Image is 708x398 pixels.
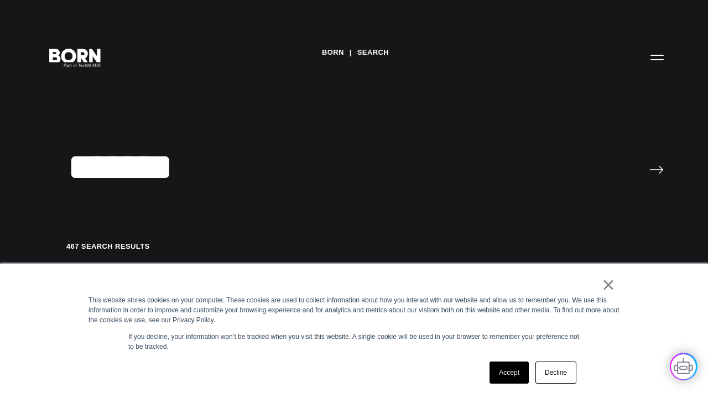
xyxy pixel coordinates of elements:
[649,165,664,174] input: Submit
[490,362,529,384] a: Accept
[128,332,580,352] p: If you decline, your information won’t be tracked when you visit this website. A single cookie wi...
[322,44,344,61] a: BORN
[44,241,664,252] div: 467 search results
[535,362,576,384] a: Decline
[357,44,389,61] a: Search
[602,280,615,290] a: ×
[644,45,670,69] button: Open
[88,295,619,325] div: This website stores cookies on your computer. These cookies are used to collect information about...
